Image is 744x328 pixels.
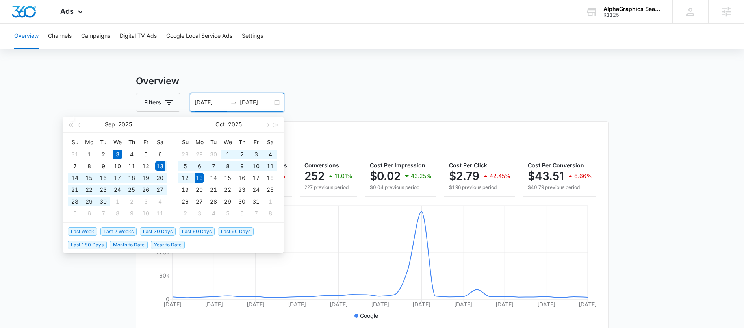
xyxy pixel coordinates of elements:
div: 7 [209,161,218,171]
td: 2025-09-04 [124,148,139,160]
td: 2025-10-21 [206,184,221,196]
button: Google Local Service Ads [166,24,232,49]
td: 2025-09-06 [153,148,167,160]
td: 2025-10-09 [124,208,139,219]
td: 2025-10-09 [235,160,249,172]
button: 2025 [228,117,242,132]
td: 2025-10-11 [153,208,167,219]
div: 11 [265,161,275,171]
td: 2025-09-25 [124,184,139,196]
div: 15 [223,173,232,183]
p: $40.79 previous period [528,184,592,191]
div: 5 [70,209,80,218]
p: $0.04 previous period [370,184,432,191]
div: 5 [180,161,190,171]
div: 28 [70,197,80,206]
div: 4 [209,209,218,218]
div: 7 [251,209,261,218]
td: 2025-08-31 [68,148,82,160]
tspan: [DATE] [371,301,389,308]
td: 2025-09-14 [68,172,82,184]
div: 20 [195,185,204,195]
div: 20 [155,173,165,183]
td: 2025-11-03 [192,208,206,219]
td: 2025-09-21 [68,184,82,196]
th: Fr [139,136,153,148]
td: 2025-10-02 [235,148,249,160]
span: Last 30 Days [140,227,176,236]
td: 2025-09-17 [110,172,124,184]
tspan: 60k [159,272,169,279]
div: 8 [223,161,232,171]
span: Last Week [68,227,97,236]
td: 2025-11-02 [178,208,192,219]
div: 3 [251,150,261,159]
div: 9 [98,161,108,171]
div: 1 [223,150,232,159]
th: Fr [249,136,263,148]
div: 6 [237,209,247,218]
td: 2025-10-02 [124,196,139,208]
td: 2025-10-29 [221,196,235,208]
td: 2025-09-28 [68,196,82,208]
td: 2025-10-05 [68,208,82,219]
p: Google [360,311,378,320]
td: 2025-10-01 [110,196,124,208]
div: 30 [237,197,247,206]
span: Month to Date [110,241,148,249]
div: 9 [237,161,247,171]
div: 13 [195,173,204,183]
div: 21 [70,185,80,195]
div: 26 [141,185,150,195]
th: Mo [192,136,206,148]
div: 15 [84,173,94,183]
tspan: [DATE] [205,301,223,308]
td: 2025-11-07 [249,208,263,219]
td: 2025-09-07 [68,160,82,172]
td: 2025-09-23 [96,184,110,196]
div: 1 [113,197,122,206]
td: 2025-10-19 [178,184,192,196]
div: 24 [113,185,122,195]
th: Sa [263,136,277,148]
div: 6 [195,161,204,171]
span: Cost Per Conversion [528,162,584,169]
div: 29 [195,150,204,159]
td: 2025-10-14 [206,172,221,184]
p: $0.02 [370,170,401,182]
tspan: [DATE] [412,301,430,308]
p: $2.79 [449,170,479,182]
td: 2025-10-03 [139,196,153,208]
div: 21 [209,185,218,195]
span: Cost Per Click [449,162,487,169]
tspan: [DATE] [579,301,597,308]
span: Last 180 Days [68,241,107,249]
td: 2025-11-08 [263,208,277,219]
td: 2025-10-05 [178,160,192,172]
div: 3 [195,209,204,218]
td: 2025-10-04 [153,196,167,208]
div: 31 [70,150,80,159]
th: Su [68,136,82,148]
td: 2025-10-01 [221,148,235,160]
div: 6 [155,150,165,159]
button: Channels [48,24,72,49]
td: 2025-09-30 [96,196,110,208]
div: 10 [113,161,122,171]
div: 30 [98,197,108,206]
th: We [221,136,235,148]
td: 2025-09-12 [139,160,153,172]
th: Su [178,136,192,148]
div: 5 [223,209,232,218]
div: 14 [70,173,80,183]
div: 25 [265,185,275,195]
td: 2025-10-20 [192,184,206,196]
button: Digital TV Ads [120,24,157,49]
td: 2025-09-11 [124,160,139,172]
div: 9 [127,209,136,218]
tspan: [DATE] [288,301,306,308]
td: 2025-09-03 [110,148,124,160]
td: 2025-11-05 [221,208,235,219]
td: 2025-09-15 [82,172,96,184]
th: Sa [153,136,167,148]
